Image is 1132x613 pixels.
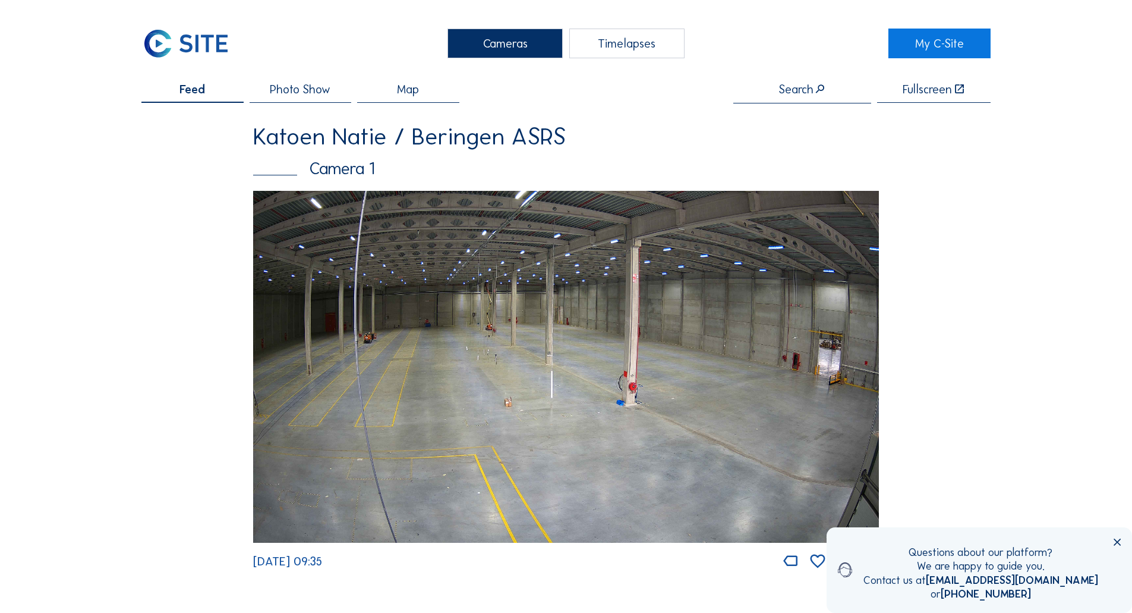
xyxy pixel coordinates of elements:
[397,83,419,95] span: Map
[253,554,322,568] span: [DATE] 09:35
[253,160,879,177] div: Camera 1
[926,574,1098,587] a: [EMAIL_ADDRESS][DOMAIN_NAME]
[941,587,1031,601] a: [PHONE_NUMBER]
[903,83,952,95] div: Fullscreen
[838,546,852,595] img: operator
[569,29,685,58] div: Timelapses
[253,125,879,149] div: Katoen Natie / Beringen ASRS
[888,29,990,58] a: My C-Site
[863,546,1098,560] div: Questions about our platform?
[863,574,1098,588] div: Contact us at
[270,83,330,95] span: Photo Show
[253,191,879,543] img: Image
[141,29,231,58] img: C-SITE Logo
[447,29,563,58] div: Cameras
[141,29,243,58] a: C-SITE Logo
[179,83,205,95] span: Feed
[863,587,1098,602] div: or
[863,559,1098,574] div: We are happy to guide you.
